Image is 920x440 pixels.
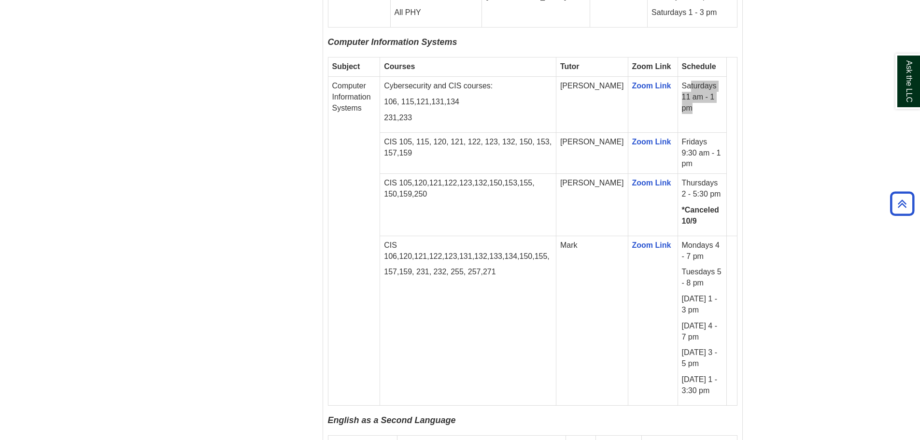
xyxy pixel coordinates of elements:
td: [PERSON_NAME] [556,174,628,236]
td: CIS 105,120,121,122,123,132,150,153,155, 150,159,250 [380,174,556,236]
p: 106, 115,121,131,134 [384,97,552,108]
p: 231,233 [384,113,552,124]
p: [DATE] 1 - 3:30 pm [682,374,723,397]
p: 157,159, 231, 232, 255, 257,271 [384,267,552,278]
p: CIS 105, 115, 120, 121, 122, 123, 132, 150, 153, 157,159 [384,137,552,159]
td: [PERSON_NAME] [556,132,628,174]
td: [PERSON_NAME] [556,77,628,133]
td: Fridays 9:30 am - 1 pm [678,132,727,174]
p: [DATE] 3 - 5 pm [682,347,723,369]
strong: Tutor [560,62,580,71]
strong: Courses [384,62,415,71]
strong: Zoom Link [632,62,671,71]
p: Cybersecurity and CIS courses: [384,81,552,92]
span: English as a Second Language [328,415,456,425]
a: Zoom [632,241,653,249]
p: Thursdays 2 - 5:30 pm [682,178,723,200]
a: Link [655,241,671,249]
p: Tuesdays 5 - 8 pm [682,267,723,289]
p: All PHY [395,7,478,18]
a: Zoom Link [632,138,671,146]
td: Mark [556,236,628,405]
p: [DATE] 4 - 7 pm [682,321,723,343]
p: Saturdays 1 - 3 pm [651,7,733,18]
a: Zoom Link [632,179,671,187]
strong: *Canceled 10/9 [682,206,719,225]
td: Saturdays 11 am - 1 pm [678,77,727,133]
span: Computer Information Systems [328,37,457,47]
p: [DATE] 1 - 3 pm [682,294,723,316]
td: Computer Information Systems [328,77,380,406]
p: CIS 106,120,121,122,123,131,132,133,134,150,155, [384,240,552,262]
a: Zoom Link [632,82,671,90]
a: Back to Top [887,197,918,210]
strong: Schedule [682,62,716,71]
p: Mondays 4 - 7 pm [682,240,723,262]
strong: Subject [332,62,360,71]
